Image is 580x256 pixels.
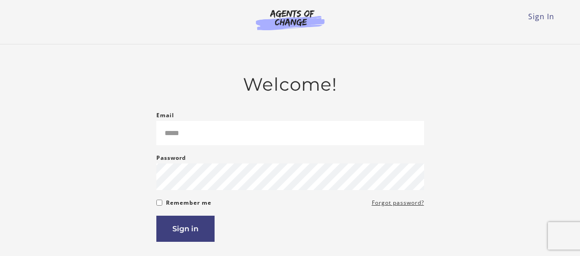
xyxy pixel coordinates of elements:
[372,197,424,208] a: Forgot password?
[156,74,424,95] h2: Welcome!
[156,110,174,121] label: Email
[156,153,186,163] label: Password
[156,216,215,242] button: Sign in
[246,9,334,30] img: Agents of Change Logo
[166,197,211,208] label: Remember me
[528,11,554,22] a: Sign In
